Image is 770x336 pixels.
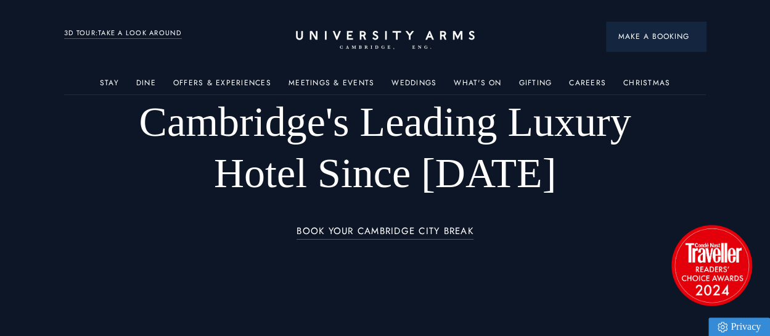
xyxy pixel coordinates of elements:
a: What's On [454,78,501,94]
a: Offers & Experiences [173,78,271,94]
a: Stay [100,78,119,94]
img: Privacy [718,322,727,332]
a: Christmas [623,78,670,94]
a: Weddings [391,78,436,94]
h1: Cambridge's Leading Luxury Hotel Since [DATE] [128,96,642,199]
span: Make a Booking [618,31,694,42]
img: image-2524eff8f0c5d55edbf694693304c4387916dea5-1501x1501-png [665,219,758,311]
button: Make a BookingArrow icon [606,22,706,51]
a: Privacy [708,317,770,336]
a: BOOK YOUR CAMBRIDGE CITY BREAK [297,226,473,240]
a: Meetings & Events [289,78,374,94]
a: Home [296,31,475,50]
a: Careers [569,78,606,94]
a: Gifting [518,78,552,94]
img: Arrow icon [689,35,694,39]
a: 3D TOUR:TAKE A LOOK AROUND [64,28,182,39]
a: Dine [136,78,156,94]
